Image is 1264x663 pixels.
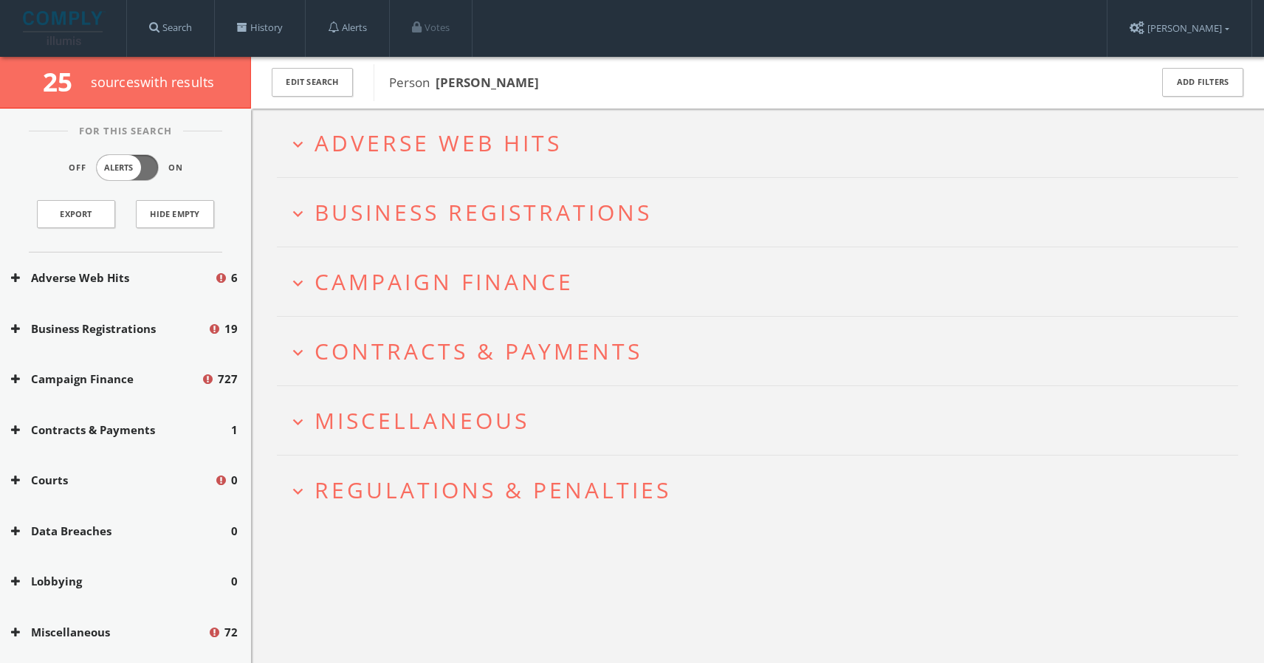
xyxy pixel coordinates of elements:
span: 72 [224,624,238,641]
a: Export [37,200,115,228]
button: Campaign Finance [11,371,201,388]
button: Add Filters [1162,68,1243,97]
span: Person [389,74,539,91]
span: For This Search [68,124,183,139]
span: 0 [231,472,238,489]
button: expand_moreMiscellaneous [288,408,1238,433]
span: Off [69,162,86,174]
span: Campaign Finance [315,267,574,297]
button: Adverse Web Hits [11,269,214,286]
span: On [168,162,183,174]
i: expand_more [288,412,308,432]
button: expand_moreCampaign Finance [288,269,1238,294]
span: 727 [218,371,238,388]
i: expand_more [288,204,308,224]
span: Adverse Web Hits [315,128,562,158]
b: [PERSON_NAME] [436,74,539,91]
button: Edit Search [272,68,353,97]
button: Courts [11,472,214,489]
i: expand_more [288,343,308,363]
button: Business Registrations [11,320,207,337]
button: Lobbying [11,573,231,590]
span: Contracts & Payments [315,336,642,366]
span: 19 [224,320,238,337]
button: Data Breaches [11,523,231,540]
span: Regulations & Penalties [315,475,671,505]
img: illumis [23,11,106,45]
span: 0 [231,573,238,590]
i: expand_more [288,481,308,501]
button: expand_moreBusiness Registrations [288,200,1238,224]
span: source s with results [91,73,215,91]
button: Miscellaneous [11,624,207,641]
span: 0 [231,523,238,540]
button: Contracts & Payments [11,422,231,439]
button: expand_moreRegulations & Penalties [288,478,1238,502]
span: 6 [231,269,238,286]
span: 1 [231,422,238,439]
i: expand_more [288,134,308,154]
button: Hide Empty [136,200,214,228]
span: Business Registrations [315,197,652,227]
i: expand_more [288,273,308,293]
span: 25 [43,64,85,99]
span: Miscellaneous [315,405,529,436]
button: expand_moreContracts & Payments [288,339,1238,363]
button: expand_moreAdverse Web Hits [288,131,1238,155]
